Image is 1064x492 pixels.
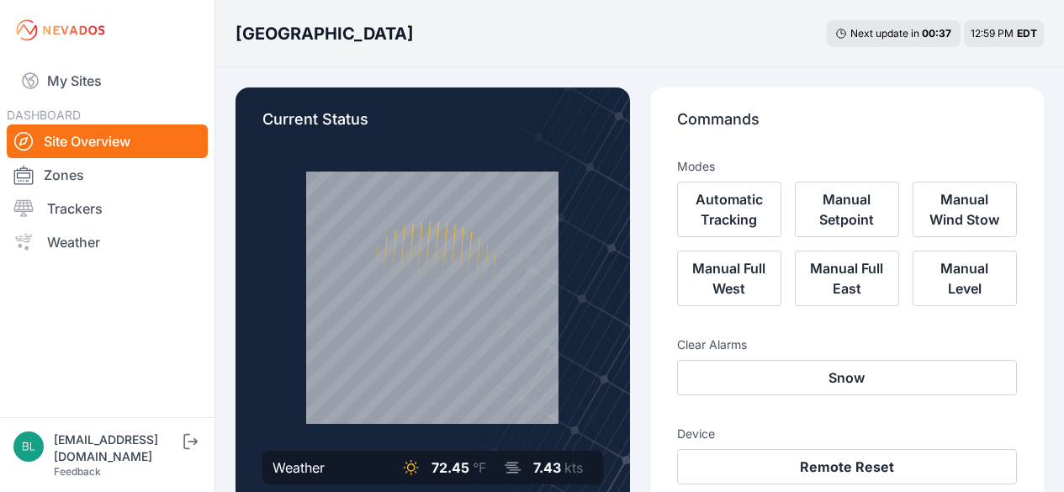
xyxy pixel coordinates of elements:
[677,251,781,306] button: Manual Full West
[850,27,919,40] span: Next update in
[473,459,486,476] span: °F
[54,465,101,478] a: Feedback
[795,182,899,237] button: Manual Setpoint
[677,182,781,237] button: Automatic Tracking
[236,12,414,56] nav: Breadcrumb
[54,431,180,465] div: [EMAIL_ADDRESS][DOMAIN_NAME]
[7,108,81,122] span: DASHBOARD
[273,458,325,478] div: Weather
[533,459,561,476] span: 7.43
[236,22,414,45] h3: [GEOGRAPHIC_DATA]
[677,449,1018,484] button: Remote Reset
[564,459,583,476] span: kts
[262,108,603,145] p: Current Status
[7,192,208,225] a: Trackers
[1017,27,1037,40] span: EDT
[677,158,715,175] h3: Modes
[795,251,899,306] button: Manual Full East
[913,251,1017,306] button: Manual Level
[913,182,1017,237] button: Manual Wind Stow
[677,336,1018,353] h3: Clear Alarms
[7,225,208,259] a: Weather
[7,124,208,158] a: Site Overview
[431,459,469,476] span: 72.45
[922,27,952,40] div: 00 : 37
[971,27,1014,40] span: 12:59 PM
[677,360,1018,395] button: Snow
[677,426,1018,442] h3: Device
[13,431,44,462] img: blippencott@invenergy.com
[7,158,208,192] a: Zones
[7,61,208,101] a: My Sites
[677,108,1018,145] p: Commands
[13,17,108,44] img: Nevados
